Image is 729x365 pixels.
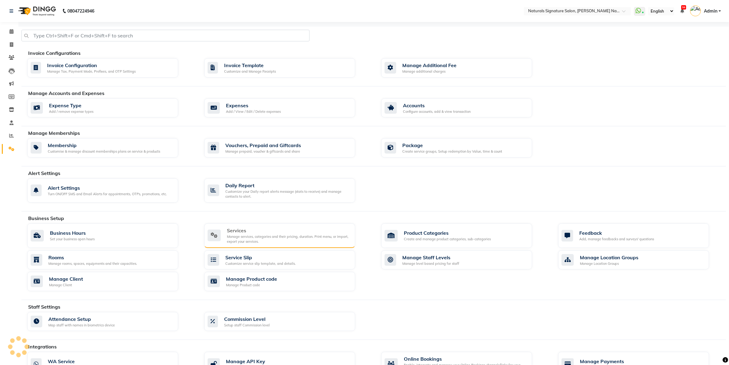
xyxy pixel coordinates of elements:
div: Product Categories [404,229,491,237]
div: Manage Location Groups [580,254,638,261]
div: Business Hours [50,229,95,237]
div: Attendance Setup [48,315,115,323]
a: Manage ClientManage Client [27,272,195,291]
div: Vouchers, Prepaid and Giftcards [225,142,301,149]
div: Manage Staff Levels [402,254,459,261]
div: Map staff with names in biometrics device [48,323,115,328]
div: Commission Level [224,315,270,323]
div: Manage Location Groups [580,261,638,266]
a: Manage Staff LevelsManage level based pricing for staff [381,250,549,270]
div: Services [227,227,350,234]
div: Manage Product code [226,275,277,283]
div: Manage rooms, spaces, equipments and their capacities. [48,261,137,266]
div: Manage API Key [226,358,278,365]
img: logo [16,2,58,20]
div: Manage additional charges [402,69,457,74]
div: Manage services, categories and their pricing, duration. Print menu, or import, export your servi... [227,234,350,244]
div: Add / View / Edit / Delete expenses [226,109,281,114]
div: Manage Payments [580,358,646,365]
div: Invoice Template [224,62,276,69]
span: Admin [704,8,717,14]
a: Alert SettingsTurn ON/OFF SMS and Email Alerts for appointments, OTPs, promotions, etc. [27,178,195,203]
input: Type Ctrl+Shift+F or Cmd+Shift+F to search [21,30,310,41]
div: Daily Report [225,182,350,189]
div: Customise & manage discount memberships plans on service & products [48,149,160,154]
a: PackageCreate service groups, Setup redemption by Value, time & count [381,138,549,158]
div: Manage Client [49,275,83,283]
a: MembershipCustomise & manage discount memberships plans on service & products [27,138,195,158]
a: Manage Location GroupsManage Location Groups [558,250,726,270]
a: Service SlipCustomize service slip template, and details. [204,250,372,270]
div: Customize your Daily report alerts message (stats to receive) and manage contacts to alert. [225,189,350,199]
div: Accounts [403,102,471,109]
div: Membership [48,142,160,149]
div: Create service groups, Setup redemption by Value, time & count [402,149,502,154]
div: WA Service [48,358,172,365]
div: Manage prepaid, voucher & giftcards and share [225,149,301,154]
span: 59 [681,5,686,10]
div: Feedback [579,229,654,237]
a: Business HoursSet your business open hours [27,223,195,248]
a: ExpensesAdd / View / Edit / Delete expenses [204,98,372,118]
div: Manage Product code [226,283,277,288]
div: Expenses [226,102,281,109]
div: Add / remove expense types [49,109,93,114]
a: 59 [680,8,684,14]
a: Manage Additional FeeManage additional charges [381,58,549,78]
div: Invoice Configuration [47,62,136,69]
a: Invoice ConfigurationManage Tax, Payment Mode, Prefixes, and OTP Settings [27,58,195,78]
a: Product CategoriesCreate and manage product categories, sub-categories [381,223,549,248]
img: Admin [690,6,701,16]
a: Daily ReportCustomize your Daily report alerts message (stats to receive) and manage contacts to ... [204,178,372,203]
a: Commission LevelSetup staff Commission level [204,312,372,331]
div: Rooms [48,254,137,261]
div: Expense Type [49,102,93,109]
div: Customize and Manage Receipts [224,69,276,74]
a: ServicesManage services, categories and their pricing, duration. Print menu, or import, export yo... [204,223,372,248]
a: Vouchers, Prepaid and GiftcardsManage prepaid, voucher & giftcards and share [204,138,372,158]
div: Turn ON/OFF SMS and Email Alerts for appointments, OTPs, promotions, etc. [48,192,167,197]
div: Manage Tax, Payment Mode, Prefixes, and OTP Settings [47,69,136,74]
div: Create and manage product categories, sub-categories [404,237,491,242]
a: Expense TypeAdd / remove expense types [27,98,195,118]
div: Add, manage feedbacks and surveys' questions [579,237,654,242]
div: Set your business open hours [50,237,95,242]
div: Manage Additional Fee [402,62,457,69]
div: Setup staff Commission level [224,323,270,328]
div: Package [402,142,502,149]
b: 08047224946 [67,2,94,20]
div: Configure accounts, add & view transaction [403,109,471,114]
div: Manage level based pricing for staff [402,261,459,266]
a: RoomsManage rooms, spaces, equipments and their capacities. [27,250,195,270]
div: Manage Client [49,283,83,288]
div: Online Bookings [404,355,527,363]
a: Attendance SetupMap staff with names in biometrics device [27,312,195,331]
a: Invoice TemplateCustomize and Manage Receipts [204,58,372,78]
a: AccountsConfigure accounts, add & view transaction [381,98,549,118]
div: Alert Settings [48,184,167,192]
a: Manage Product codeManage Product code [204,272,372,291]
div: Customize service slip template, and details. [225,261,296,266]
div: Service Slip [225,254,296,261]
a: FeedbackAdd, manage feedbacks and surveys' questions [558,223,726,248]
